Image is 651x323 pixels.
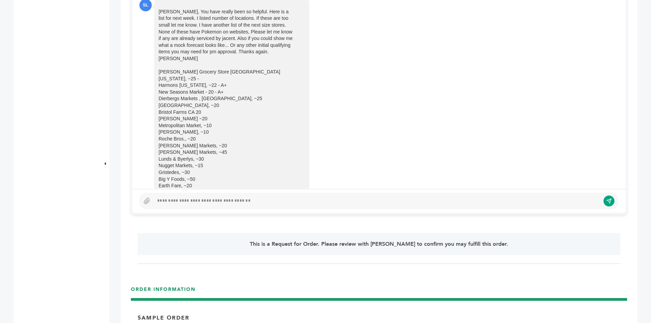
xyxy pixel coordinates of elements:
div: [PERSON_NAME], You have really been so helpful. Here is a list for next week. I listed number of ... [159,9,295,223]
div: [PERSON_NAME] ~20 [159,116,295,122]
div: Harmons [US_STATE], ~22 - A+ [159,82,295,89]
div: Earth Fare, ~20 [159,183,295,189]
div: [PERSON_NAME] Grocery Store [GEOGRAPHIC_DATA][US_STATE], ~25 - [159,69,295,82]
div: Big Y Foods, ~50 [159,176,295,183]
div: Metropolitan Market, ~10 [159,122,295,129]
div: Lunds & Byerlys, ~30 [159,156,295,163]
div: Bristol Farms CA 20 [159,109,295,116]
div: Gristedes, ~30 [159,169,295,176]
p: This is a Request for Order. Please review with [PERSON_NAME] to confirm you may fulfill this order. [157,240,601,248]
h3: ORDER INFORMATION [131,286,627,298]
div: [PERSON_NAME] Markets, ~45 [159,149,295,156]
div: [PERSON_NAME], ~10 [159,129,295,136]
div: Roche Bros., ~20 [159,136,295,143]
div: [PERSON_NAME] Markets, ~20 [159,143,295,149]
div: Dierbergs Markets , [GEOGRAPHIC_DATA], ~25 [159,95,295,102]
div: [GEOGRAPHIC_DATA], ~20 [159,102,295,109]
p: Sample Order [138,314,189,322]
div: New Seasons Market - 20 - A+ [159,89,295,96]
div: Nugget Markets, ~15 [159,162,295,169]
